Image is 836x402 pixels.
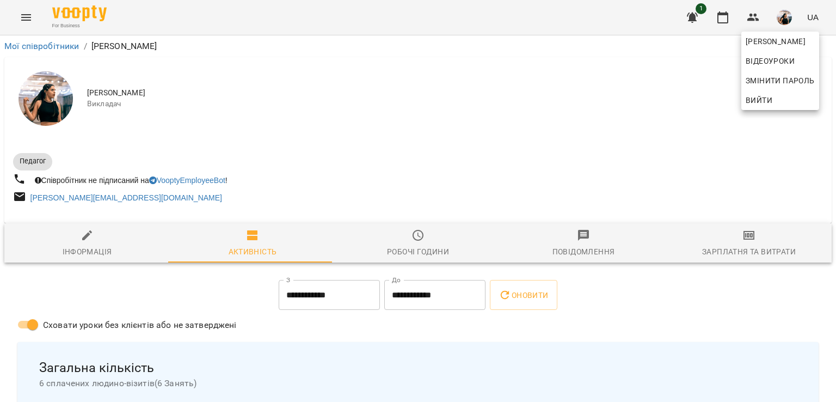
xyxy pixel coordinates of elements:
span: Вийти [746,94,772,107]
span: Змінити пароль [746,74,815,87]
button: Вийти [741,90,819,110]
span: [PERSON_NAME] [746,35,815,48]
a: [PERSON_NAME] [741,32,819,51]
a: Відеоуроки [741,51,799,71]
a: Змінити пароль [741,71,819,90]
span: Відеоуроки [746,54,795,68]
